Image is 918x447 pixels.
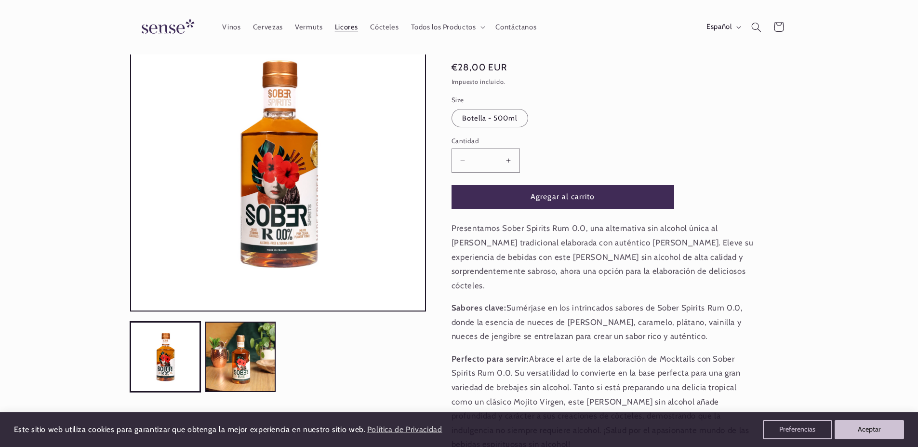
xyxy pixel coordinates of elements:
[130,14,202,41] img: Sense
[452,136,674,146] label: Cantidad
[364,16,405,38] a: Cócteles
[835,420,904,439] button: Aceptar
[411,23,476,32] span: Todos los Productos
[452,354,529,364] strong: Perfecto para servir:
[329,16,364,38] a: Licores
[452,185,674,209] button: Agregar al carrito
[745,16,768,38] summary: Búsqueda
[247,16,289,38] a: Cervezas
[405,16,490,38] summary: Todos los Productos
[222,23,240,32] span: Vinos
[452,303,506,312] strong: Sabores clave:
[130,322,200,392] button: Cargar la imagen 1 en la vista de la galería
[700,17,745,37] button: Español
[452,221,755,293] p: Presentamos Sober Spirits Rum 0.0, una alternativa sin alcohol única al [PERSON_NAME] tradicional...
[452,109,528,127] label: Botella - 500ml
[370,23,399,32] span: Cócteles
[452,301,755,344] p: Sumérjase en los intrincados sabores de Sober Spirits Rum 0.0, donde la esencia de nueces de [PER...
[289,16,329,38] a: Vermuts
[763,420,832,439] button: Preferencias
[452,61,507,74] span: €28,00 EUR
[253,23,283,32] span: Cervezas
[14,425,366,434] span: Este sitio web utiliza cookies para garantizar que obtenga la mejor experiencia en nuestro sitio ...
[126,10,206,45] a: Sense
[490,16,543,38] a: Contáctanos
[216,16,247,38] a: Vinos
[130,15,426,392] media-gallery: Visor de la galería
[365,421,443,438] a: Política de Privacidad (opens in a new tab)
[335,23,358,32] span: Licores
[452,95,465,105] legend: Size
[295,23,322,32] span: Vermuts
[495,23,536,32] span: Contáctanos
[205,322,276,392] button: Cargar la imagen 2 en la vista de la galería
[706,22,732,33] span: Español
[452,77,755,87] div: Impuesto incluido.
